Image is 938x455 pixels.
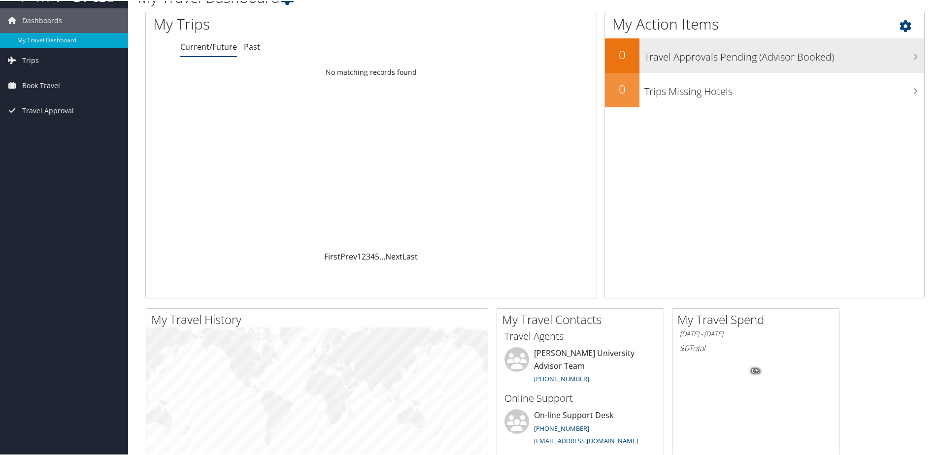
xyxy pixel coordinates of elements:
[366,250,370,261] a: 3
[402,250,418,261] a: Last
[504,328,656,342] h3: Travel Agents
[680,342,689,353] span: $0
[153,13,402,33] h1: My Trips
[500,408,661,449] li: On-line Support Desk
[244,40,260,51] a: Past
[22,97,74,122] span: Travel Approval
[324,250,340,261] a: First
[605,80,639,97] h2: 0
[180,40,237,51] a: Current/Future
[357,250,362,261] a: 1
[500,346,661,387] li: [PERSON_NAME] University Advisor Team
[340,250,357,261] a: Prev
[504,390,656,404] h3: Online Support
[644,79,924,97] h3: Trips Missing Hotels
[22,7,62,32] span: Dashboards
[644,44,924,63] h3: Travel Approvals Pending (Advisor Booked)
[370,250,375,261] a: 4
[677,310,839,327] h2: My Travel Spend
[362,250,366,261] a: 2
[752,367,760,373] tspan: 0%
[534,373,589,382] a: [PHONE_NUMBER]
[22,72,60,97] span: Book Travel
[534,435,638,444] a: [EMAIL_ADDRESS][DOMAIN_NAME]
[680,328,832,338] h6: [DATE] - [DATE]
[375,250,379,261] a: 5
[502,310,664,327] h2: My Travel Contacts
[22,47,39,72] span: Trips
[385,250,402,261] a: Next
[605,37,924,72] a: 0Travel Approvals Pending (Advisor Booked)
[605,72,924,106] a: 0Trips Missing Hotels
[680,342,832,353] h6: Total
[605,45,639,62] h2: 0
[534,423,589,432] a: [PHONE_NUMBER]
[146,63,597,80] td: No matching records found
[151,310,488,327] h2: My Travel History
[605,13,924,33] h1: My Action Items
[379,250,385,261] span: …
